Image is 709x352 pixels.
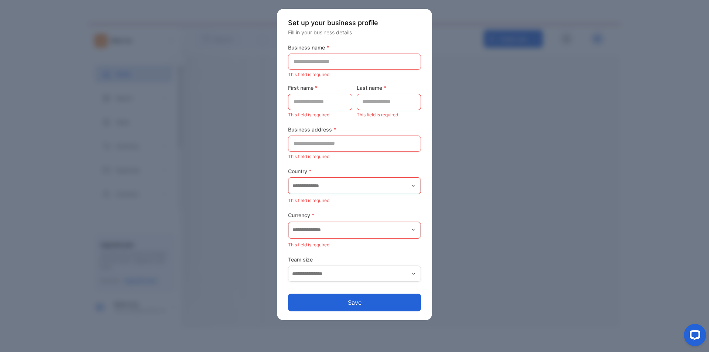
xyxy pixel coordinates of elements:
p: This field is required [357,110,421,120]
p: This field is required [288,110,352,120]
p: Fill in your business details [288,28,421,36]
p: This field is required [288,152,421,161]
label: Country [288,167,421,175]
label: First name [288,84,352,92]
label: Business name [288,44,421,51]
label: Business address [288,126,421,133]
p: This field is required [288,196,421,205]
label: Currency [288,211,421,219]
p: This field is required [288,70,421,79]
iframe: LiveChat chat widget [678,321,709,352]
label: Last name [357,84,421,92]
p: Set up your business profile [288,18,421,28]
p: This field is required [288,240,421,250]
label: Team size [288,256,421,263]
button: Save [288,294,421,311]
